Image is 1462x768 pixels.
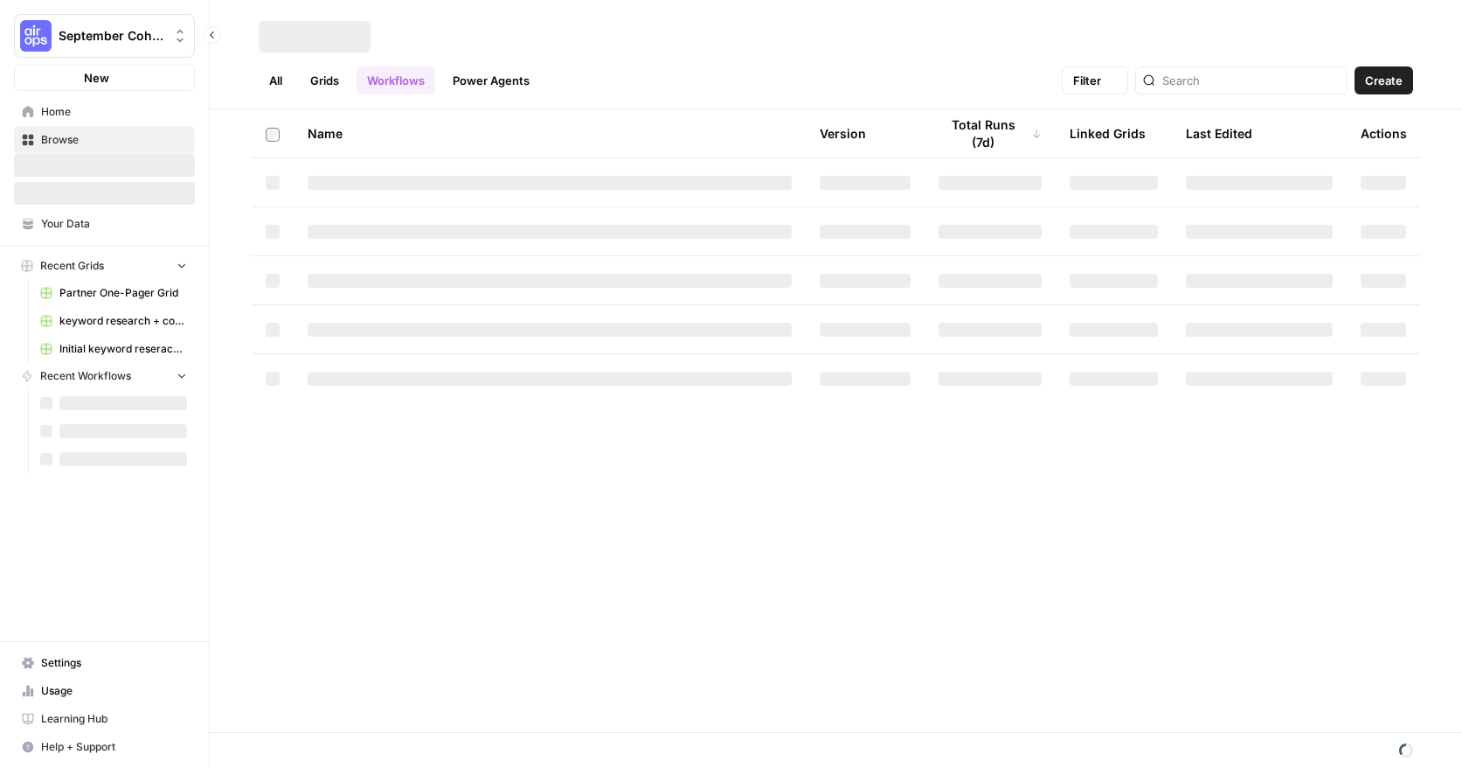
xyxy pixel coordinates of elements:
img: September Cohort Logo [20,20,52,52]
span: Recent Grids [40,258,104,274]
button: Recent Workflows [14,363,195,389]
input: Search [1162,72,1340,89]
span: Recent Workflows [40,368,131,384]
span: Create [1365,72,1403,89]
div: Linked Grids [1070,109,1146,157]
span: Partner One-Pager Grid [59,285,187,301]
button: New [14,65,195,91]
a: Usage [14,677,195,705]
a: Workflows [357,66,435,94]
a: Grids [300,66,350,94]
span: Settings [41,655,187,671]
a: Settings [14,649,195,677]
a: Partner One-Pager Grid [32,279,195,307]
a: All [259,66,293,94]
button: Filter [1062,66,1128,94]
div: Last Edited [1186,109,1252,157]
span: New [84,69,109,87]
span: Initial keyword reserach Grid [59,341,187,357]
span: Learning Hub [41,711,187,727]
div: Name [308,109,792,157]
a: Learning Hub [14,705,195,733]
span: September Cohort [59,27,164,45]
button: Help + Support [14,733,195,761]
div: Version [820,109,866,157]
button: Workspace: September Cohort [14,14,195,58]
button: Create [1355,66,1413,94]
a: Initial keyword reserach Grid [32,335,195,363]
a: keyword research + content creation workflow Grid [32,307,195,335]
div: Total Runs (7d) [939,109,1042,157]
span: keyword research + content creation workflow Grid [59,313,187,329]
a: Home [14,98,195,126]
span: Help + Support [41,739,187,755]
span: Browse [41,132,187,148]
a: Browse [14,126,195,154]
a: Power Agents [442,66,540,94]
span: Filter [1073,72,1101,89]
div: Actions [1361,109,1407,157]
span: Your Data [41,216,187,232]
button: Recent Grids [14,253,195,279]
span: Usage [41,683,187,699]
a: Your Data [14,210,195,238]
span: Home [41,104,187,120]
